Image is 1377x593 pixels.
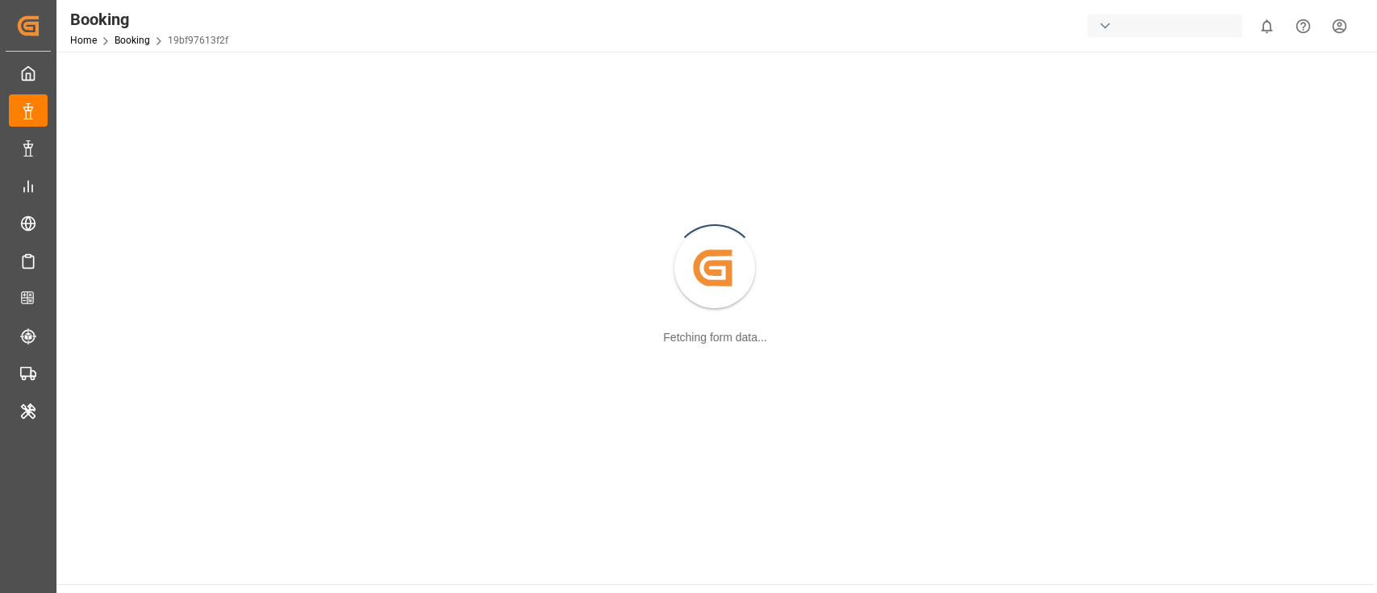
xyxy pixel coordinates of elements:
a: Booking [115,35,150,46]
button: Help Center [1285,8,1321,44]
a: Home [70,35,97,46]
div: Fetching form data... [663,329,766,346]
button: show 0 new notifications [1249,8,1285,44]
div: Booking [70,7,228,31]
